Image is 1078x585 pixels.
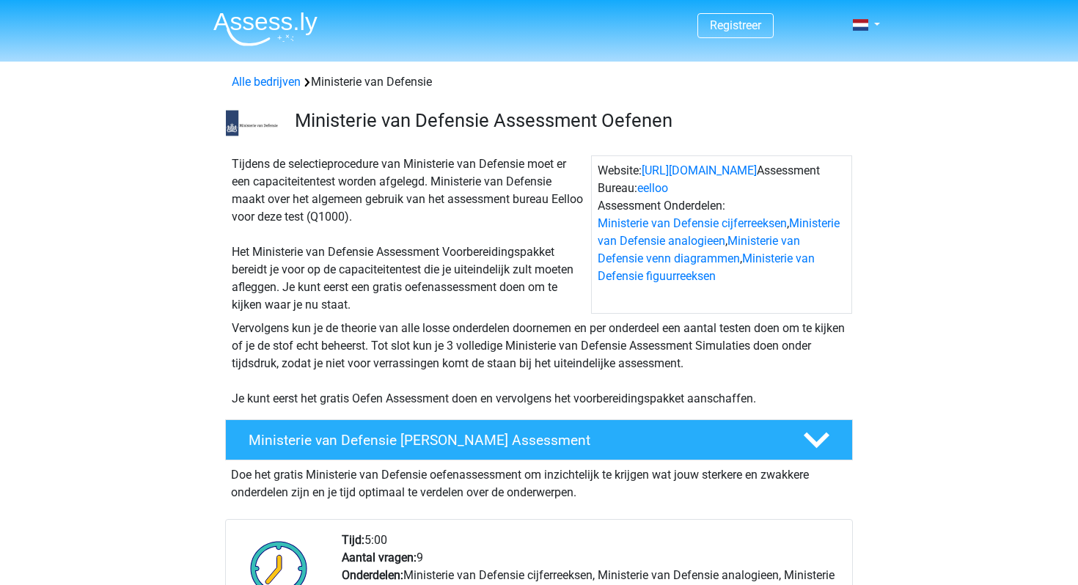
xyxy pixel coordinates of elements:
div: Doe het gratis Ministerie van Defensie oefenassessment om inzichtelijk te krijgen wat jouw sterke... [225,460,853,501]
div: Vervolgens kun je de theorie van alle losse onderdelen doornemen en per onderdeel een aantal test... [226,320,852,408]
h4: Ministerie van Defensie [PERSON_NAME] Assessment [249,432,780,449]
a: Ministerie van Defensie cijferreeksen [598,216,787,230]
b: Onderdelen: [342,568,403,582]
b: Tijd: [342,533,364,547]
b: Aantal vragen: [342,551,417,564]
a: Registreer [710,18,761,32]
a: Ministerie van Defensie [PERSON_NAME] Assessment [219,419,859,460]
div: Tijdens de selectieprocedure van Ministerie van Defensie moet er een capaciteitentest worden afge... [226,155,591,314]
a: Alle bedrijven [232,75,301,89]
a: [URL][DOMAIN_NAME] [642,163,757,177]
div: Ministerie van Defensie [226,73,852,91]
div: Website: Assessment Bureau: Assessment Onderdelen: , , , [591,155,852,314]
h3: Ministerie van Defensie Assessment Oefenen [295,109,841,132]
a: eelloo [637,181,668,195]
img: Assessly [213,12,318,46]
